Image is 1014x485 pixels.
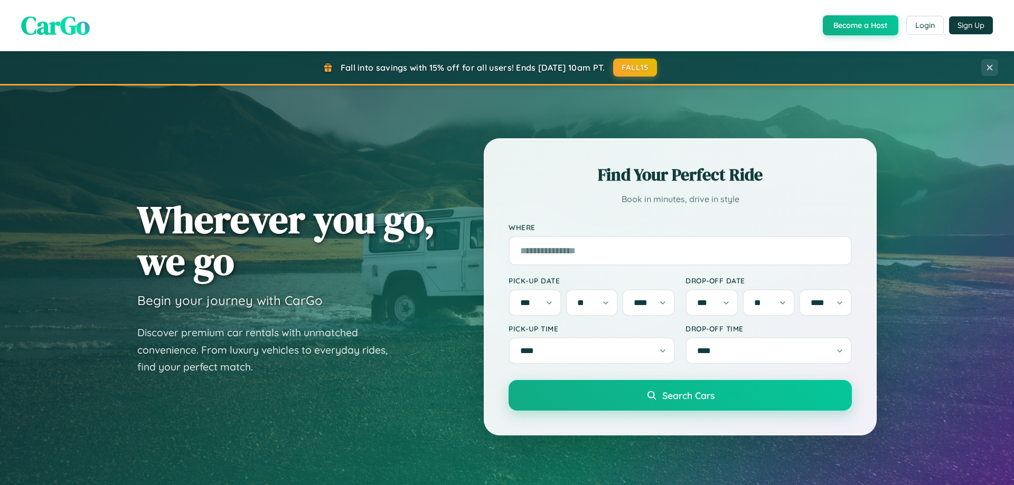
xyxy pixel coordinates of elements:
h3: Begin your journey with CarGo [137,292,323,308]
button: FALL15 [613,59,658,77]
p: Discover premium car rentals with unmatched convenience. From luxury vehicles to everyday rides, ... [137,324,401,376]
p: Book in minutes, drive in style [509,192,852,207]
span: CarGo [21,8,90,43]
label: Drop-off Date [686,276,852,285]
span: Fall into savings with 15% off for all users! Ends [DATE] 10am PT. [341,62,605,73]
label: Drop-off Time [686,324,852,333]
label: Where [509,223,852,232]
label: Pick-up Date [509,276,675,285]
h1: Wherever you go, we go [137,198,435,282]
button: Sign Up [949,16,993,34]
button: Login [906,16,944,35]
button: Become a Host [823,15,898,35]
h2: Find Your Perfect Ride [509,163,852,186]
button: Search Cars [509,380,852,411]
span: Search Cars [662,389,715,401]
label: Pick-up Time [509,324,675,333]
